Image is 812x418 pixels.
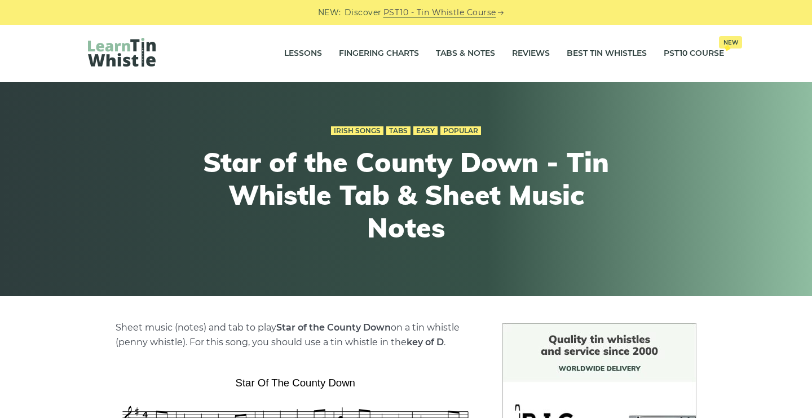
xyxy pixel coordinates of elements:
[512,39,550,68] a: Reviews
[116,320,475,350] p: Sheet music (notes) and tab to play on a tin whistle (penny whistle). For this song, you should u...
[407,337,444,347] strong: key of D
[284,39,322,68] a: Lessons
[440,126,481,135] a: Popular
[664,39,724,68] a: PST10 CourseNew
[331,126,383,135] a: Irish Songs
[436,39,495,68] a: Tabs & Notes
[386,126,411,135] a: Tabs
[567,39,647,68] a: Best Tin Whistles
[413,126,438,135] a: Easy
[198,146,614,244] h1: Star of the County Down - Tin Whistle Tab & Sheet Music Notes
[88,38,156,67] img: LearnTinWhistle.com
[276,322,391,333] strong: Star of the County Down
[339,39,419,68] a: Fingering Charts
[719,36,742,49] span: New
